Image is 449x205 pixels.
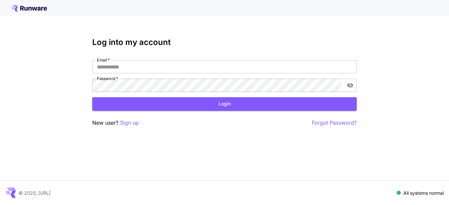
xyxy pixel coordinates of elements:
label: Password [97,76,118,81]
p: All systems normal [403,189,444,196]
p: © 2025, [URL] [19,189,51,196]
button: Sign up [120,119,139,127]
button: Login [92,97,357,111]
label: Email [97,57,110,63]
h3: Log into my account [92,38,357,47]
p: New user? [92,119,139,127]
button: toggle password visibility [344,79,356,91]
button: Forgot Password? [312,119,357,127]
